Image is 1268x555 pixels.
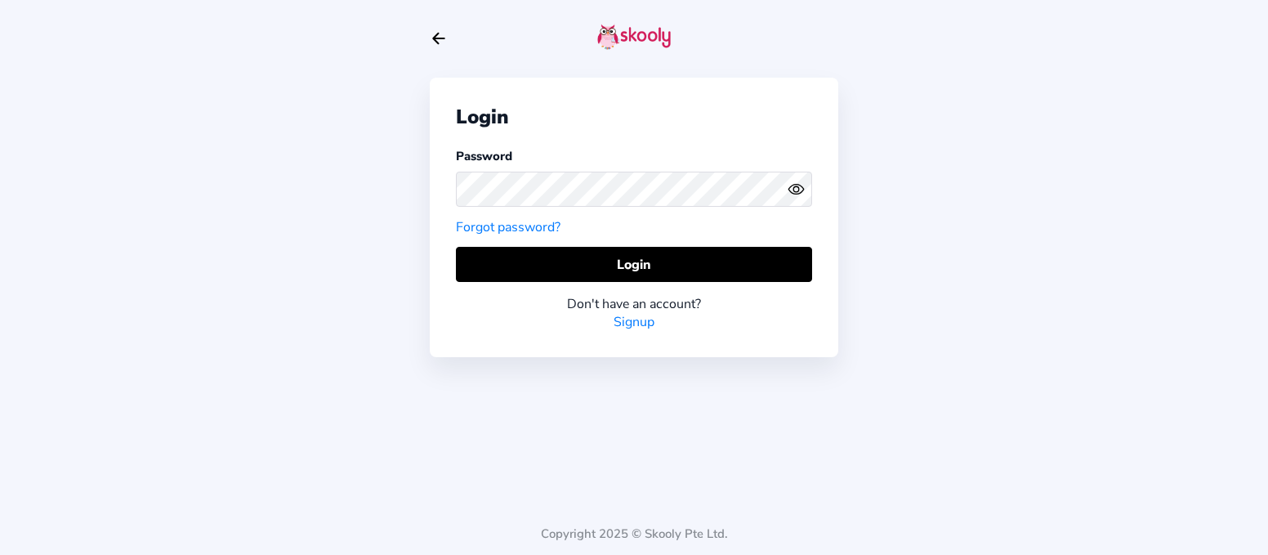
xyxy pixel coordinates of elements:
img: skooly-logo.png [597,24,671,50]
div: Don't have an account? [456,295,812,313]
ion-icon: eye outline [788,181,805,198]
a: Forgot password? [456,218,560,236]
button: eye outlineeye off outline [788,181,812,198]
button: arrow back outline [430,29,448,47]
a: Signup [614,313,654,331]
div: Login [456,104,812,130]
button: Login [456,247,812,282]
label: Password [456,148,512,164]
